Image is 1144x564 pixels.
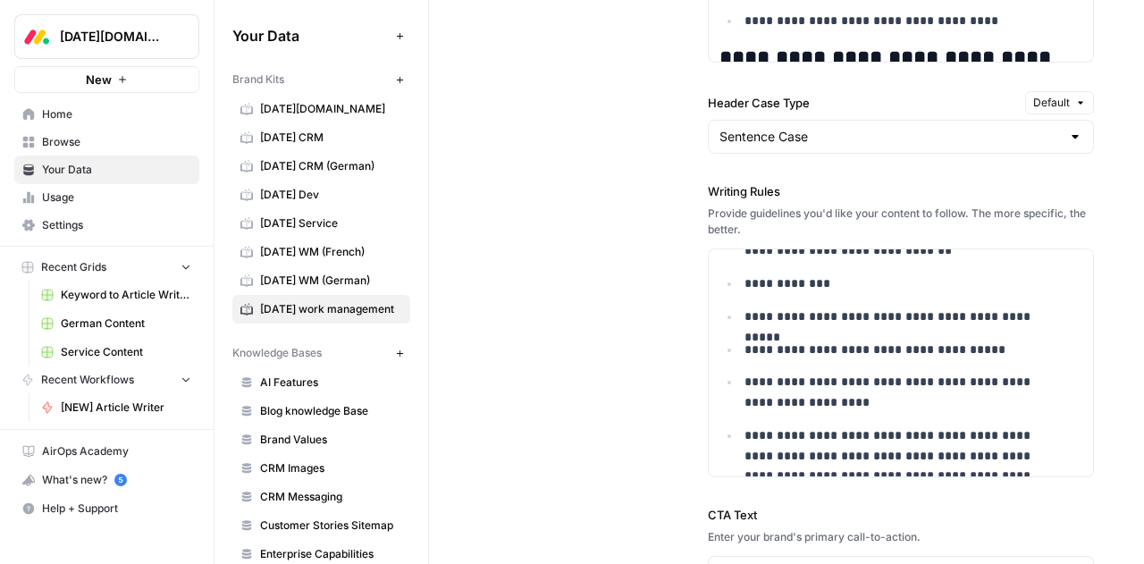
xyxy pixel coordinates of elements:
a: [DATE] WM (German) [232,266,410,295]
span: [DATE] work management [260,301,402,317]
a: [DATE] Dev [232,181,410,209]
button: Help + Support [14,494,199,523]
a: [NEW] Article Writer [33,393,199,422]
a: Your Data [14,156,199,184]
button: Workspace: Monday.com [14,14,199,59]
span: CRM Messaging [260,489,402,505]
a: [DATE] WM (French) [232,238,410,266]
a: Keyword to Article Writer Grid [33,281,199,309]
button: Default [1025,91,1094,114]
a: German Content [33,309,199,338]
a: CRM Images [232,454,410,483]
a: Home [14,100,199,129]
span: Settings [42,217,191,233]
span: AI Features [260,375,402,391]
span: Usage [42,189,191,206]
a: CRM Messaging [232,483,410,511]
a: [DATE] CRM [232,123,410,152]
span: Help + Support [42,501,191,517]
span: [DATE] Dev [260,187,402,203]
span: [NEW] Article Writer [61,400,191,416]
span: CRM Images [260,460,402,476]
span: [DATE] WM (German) [260,273,402,289]
span: AirOps Academy [42,443,191,459]
span: [DATE] CRM (German) [260,158,402,174]
span: Customer Stories Sitemap [260,518,402,534]
button: Recent Grids [14,254,199,281]
span: Knowledge Bases [232,345,322,361]
span: [DATE][DOMAIN_NAME] [260,101,402,117]
button: Recent Workflows [14,366,199,393]
span: Recent Grids [41,259,106,275]
a: Usage [14,183,199,212]
a: AI Features [232,368,410,397]
span: Service Content [61,344,191,360]
a: Settings [14,211,199,240]
span: [DATE][DOMAIN_NAME] [60,28,168,46]
a: Customer Stories Sitemap [232,511,410,540]
div: What's new? [15,467,198,493]
label: CTA Text [708,506,1094,524]
span: New [86,71,112,88]
span: Your Data [232,25,389,46]
img: Monday.com Logo [21,21,53,53]
a: AirOps Academy [14,437,199,466]
a: Brand Values [232,425,410,454]
div: Enter your brand's primary call-to-action. [708,529,1094,545]
a: [DATE] work management [232,295,410,324]
span: Browse [42,134,191,150]
label: Writing Rules [708,182,1094,200]
span: Blog knowledge Base [260,403,402,419]
label: Header Case Type [708,94,1018,112]
button: What's new? 5 [14,466,199,494]
a: [DATE] CRM (German) [232,152,410,181]
text: 5 [118,476,122,484]
a: Blog knowledge Base [232,397,410,425]
span: Home [42,106,191,122]
span: Brand Kits [232,72,284,88]
span: Brand Values [260,432,402,448]
div: Provide guidelines you'd like your content to follow. The more specific, the better. [708,206,1094,238]
span: [DATE] WM (French) [260,244,402,260]
a: [DATE][DOMAIN_NAME] [232,95,410,123]
span: Keyword to Article Writer Grid [61,287,191,303]
span: Recent Workflows [41,372,134,388]
span: [DATE] Service [260,215,402,231]
a: 5 [114,474,127,486]
span: German Content [61,316,191,332]
a: Browse [14,128,199,156]
span: Enterprise Capabilities [260,546,402,562]
span: Default [1033,95,1070,111]
input: Sentence Case [719,128,1061,146]
a: [DATE] Service [232,209,410,238]
span: Your Data [42,162,191,178]
button: New [14,66,199,93]
a: Service Content [33,338,199,366]
span: [DATE] CRM [260,130,402,146]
